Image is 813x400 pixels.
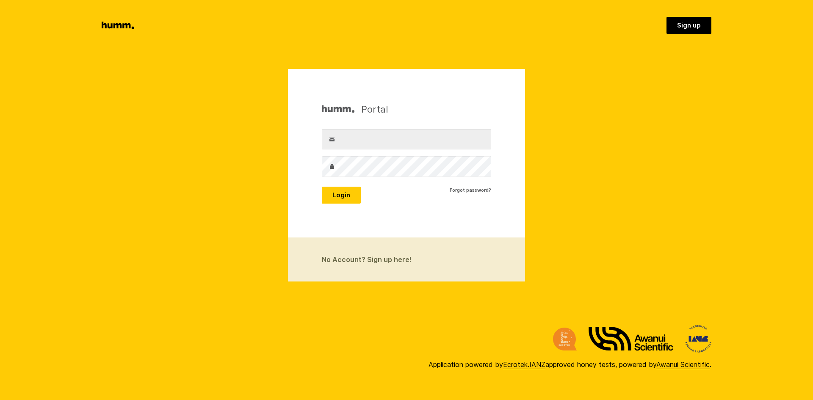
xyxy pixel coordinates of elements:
[322,103,354,116] img: Humm
[529,360,545,369] a: IANZ
[450,187,491,194] a: Forgot password?
[589,327,673,351] img: Awanui Scientific
[503,360,528,369] a: Ecrotek
[322,187,361,204] button: Login
[553,328,577,350] img: Ecrotek
[685,325,711,353] img: International Accreditation New Zealand
[322,103,388,116] h1: Portal
[656,360,710,369] a: Awanui Scientific
[429,359,711,370] div: Application powered by . approved honey tests, powered by .
[666,17,711,34] a: Sign up
[288,237,525,281] a: No Account? Sign up here!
